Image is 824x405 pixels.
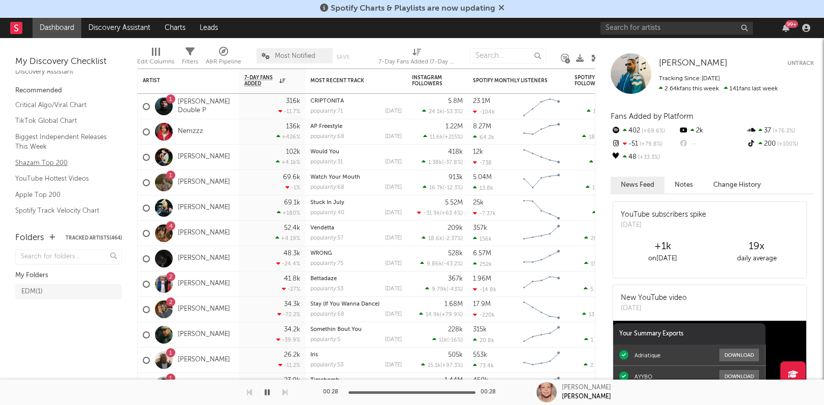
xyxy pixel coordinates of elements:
[276,133,300,140] div: +426 %
[323,386,343,398] div: 00:28
[310,175,360,180] a: Watch Your Mouth
[310,286,343,292] div: popularity: 53
[182,56,198,68] div: Filters
[310,109,343,114] div: popularity: 71
[445,134,461,140] span: +215 %
[442,363,461,368] span: +97.3 %
[422,159,463,165] div: ( )
[277,210,300,216] div: +180 %
[448,250,463,257] div: 528k
[385,261,402,266] div: [DATE]
[519,170,564,195] svg: Chart title
[178,127,203,136] a: Nemzzz
[519,348,564,373] svg: Chart title
[284,225,300,231] div: 52.4k
[310,134,344,140] div: popularity: 68
[582,311,625,318] div: ( )
[15,115,112,126] a: TikTok Global Chart
[584,362,625,368] div: ( )
[310,185,344,190] div: popularity: 68
[178,330,230,339] a: [PERSON_NAME]
[178,153,230,161] a: [PERSON_NAME]
[421,362,463,368] div: ( )
[385,134,402,140] div: [DATE]
[426,312,440,318] span: 14.9k
[276,336,300,343] div: -39.9 %
[277,311,300,318] div: -72.2 %
[15,269,122,282] div: My Folders
[310,124,342,129] a: AP Freestyle
[473,98,490,105] div: 23.1M
[611,151,678,164] div: 48
[385,159,402,165] div: [DATE]
[664,177,703,193] button: Notes
[310,261,343,266] div: popularity: 75
[310,78,387,84] div: Most Recent Track
[385,286,402,292] div: [DATE]
[582,133,625,140] div: ( )
[638,142,662,147] span: +79.8 %
[310,362,343,368] div: popularity: 53
[278,108,300,115] div: -11.7 %
[15,85,122,97] div: Recommended
[746,138,814,151] div: 200
[276,260,300,267] div: -24.4 %
[519,195,564,221] svg: Chart title
[473,261,492,267] div: 252k
[178,305,230,314] a: [PERSON_NAME]
[519,94,564,119] svg: Chart title
[575,75,610,87] div: Spotify Followers
[584,286,625,292] div: ( )
[310,210,344,216] div: popularity: 40
[310,175,402,180] div: Watch Your Mouth
[432,336,463,343] div: ( )
[584,260,625,267] div: ( )
[441,312,461,318] span: +79.9 %
[659,76,720,82] span: Tracking Since: [DATE]
[473,123,491,130] div: 8.27M
[635,352,660,359] div: Adriatique
[15,284,122,299] a: EDM(1)
[446,123,463,130] div: 1.22M
[432,287,447,292] span: 9.79k
[310,352,402,358] div: Iris
[448,276,463,282] div: 367k
[15,250,122,264] input: Search for folders...
[470,48,546,63] input: Search...
[444,236,461,242] span: -2.37 %
[449,174,463,181] div: 913k
[424,211,440,216] span: -31.9k
[15,232,44,244] div: Folders
[276,159,300,165] div: +4.1k %
[275,53,315,59] span: Most Notified
[425,286,463,292] div: ( )
[81,18,157,38] a: Discovery Assistant
[710,241,804,253] div: 19 x
[587,108,625,115] div: ( )
[66,235,122,241] button: Tracked Artists(464)
[519,272,564,297] svg: Chart title
[284,199,300,206] div: 69.1k
[611,113,693,120] span: Fans Added by Platform
[640,128,665,134] span: +69.6 %
[678,124,746,138] div: 2k
[178,204,230,212] a: [PERSON_NAME]
[284,326,300,333] div: 34.2k
[635,373,652,380] div: AYYBO
[310,378,402,383] div: Timebomb
[278,362,300,368] div: -11.2 %
[310,327,362,332] a: Somethin Bout You
[310,312,344,317] div: popularity: 68
[449,338,461,343] span: -16 %
[178,229,230,238] a: [PERSON_NAME]
[519,322,564,348] svg: Chart title
[776,142,798,147] span: +100 %
[473,210,496,217] div: -7.37k
[473,149,483,155] div: 12k
[473,225,487,231] div: 357k
[385,312,402,317] div: [DATE]
[448,326,463,333] div: 228k
[310,337,340,343] div: popularity: 5
[178,98,234,115] a: [PERSON_NAME] Double P
[719,370,759,383] button: Download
